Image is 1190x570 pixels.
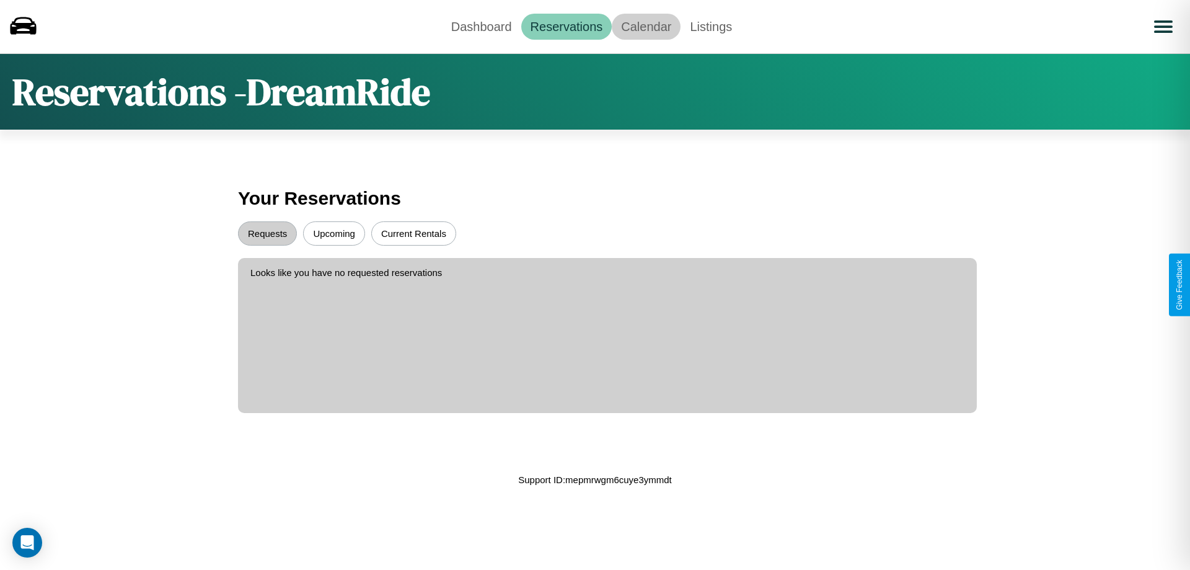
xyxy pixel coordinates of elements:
[518,471,672,488] p: Support ID: mepmrwgm6cuye3ymmdt
[681,14,741,40] a: Listings
[238,182,952,215] h3: Your Reservations
[1175,260,1184,310] div: Give Feedback
[12,528,42,558] div: Open Intercom Messenger
[1146,9,1181,44] button: Open menu
[12,66,430,117] h1: Reservations - DreamRide
[371,221,456,246] button: Current Rentals
[250,264,964,281] p: Looks like you have no requested reservations
[303,221,365,246] button: Upcoming
[238,221,297,246] button: Requests
[442,14,521,40] a: Dashboard
[521,14,612,40] a: Reservations
[612,14,681,40] a: Calendar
